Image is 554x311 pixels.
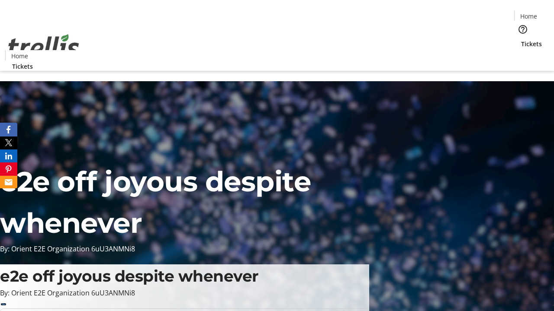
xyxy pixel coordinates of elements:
[520,12,537,21] span: Home
[5,25,82,68] img: Orient E2E Organization 6uU3ANMNi8's Logo
[521,39,542,48] span: Tickets
[6,51,33,60] a: Home
[514,39,549,48] a: Tickets
[515,12,542,21] a: Home
[12,62,33,71] span: Tickets
[11,51,28,60] span: Home
[5,62,40,71] a: Tickets
[514,48,531,66] button: Cart
[514,21,531,38] button: Help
